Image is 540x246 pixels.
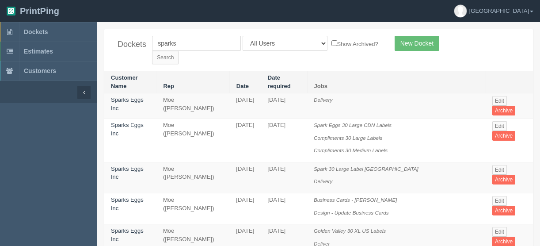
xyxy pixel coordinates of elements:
i: Business Cards - [PERSON_NAME] [314,197,397,203]
th: Jobs [307,71,486,93]
td: Moe ([PERSON_NAME]) [156,193,229,224]
label: Show Archived? [331,38,378,49]
i: Spark 30 Large Label [GEOGRAPHIC_DATA] [314,166,418,172]
span: Dockets [24,28,48,35]
td: [DATE] [261,119,307,162]
a: Archive [492,106,515,115]
a: Sparks Eggs Inc [111,165,144,181]
td: [DATE] [229,93,261,119]
a: Edit [492,227,507,237]
i: Design - Update Business Cards [314,210,389,215]
a: Rep [163,83,174,89]
i: Golden Valley 30 XL US Labels [314,228,386,234]
img: avatar_default-7531ab5dedf162e01f1e0bb0964e6a185e93c5c22dfe317fb01d7f8cd2b1632c.jpg [454,5,467,17]
td: Moe ([PERSON_NAME]) [156,162,229,193]
td: Moe ([PERSON_NAME]) [156,119,229,162]
a: Customer Name [111,74,138,89]
span: Estimates [24,48,53,55]
td: [DATE] [229,119,261,162]
a: Sparks Eggs Inc [111,196,144,211]
img: logo-3e63b451c926e2ac314895c53de4908e5d424f24456219fb08d385ab2e579770.png [7,7,15,15]
a: Sparks Eggs Inc [111,96,144,111]
a: Sparks Eggs Inc [111,227,144,242]
td: Moe ([PERSON_NAME]) [156,93,229,119]
i: Spark Eggs 30 Large CDN Labels [314,122,392,128]
i: Delivery [314,178,332,184]
td: [DATE] [229,193,261,224]
h4: Dockets [118,40,139,49]
a: Edit [492,96,507,106]
a: Archive [492,175,515,184]
input: Search [152,51,179,64]
td: [DATE] [229,162,261,193]
a: Sparks Eggs Inc [111,122,144,137]
td: [DATE] [261,93,307,119]
a: Archive [492,131,515,141]
td: [DATE] [261,162,307,193]
a: Date [236,83,249,89]
a: Date required [268,74,291,89]
span: Customers [24,67,56,74]
td: [DATE] [261,193,307,224]
i: Delivery [314,97,332,103]
a: New Docket [395,36,439,51]
a: Edit [492,196,507,206]
i: Compliments 30 Medium Labels [314,147,388,153]
a: Edit [492,121,507,131]
input: Show Archived? [331,40,337,46]
i: Compliments 30 Large Labels [314,135,382,141]
input: Customer Name [152,36,241,51]
a: Edit [492,165,507,175]
a: Archive [492,206,515,215]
